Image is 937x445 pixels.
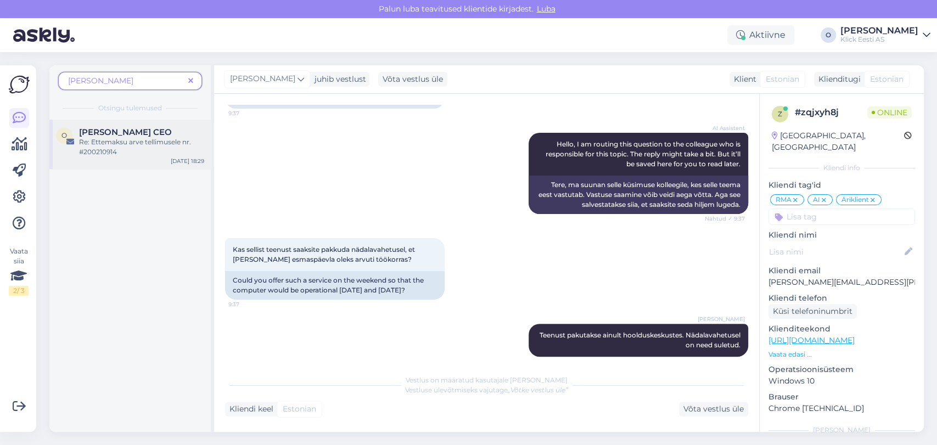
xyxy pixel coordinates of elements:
div: juhib vestlust [310,74,366,85]
span: RMA [776,196,792,203]
span: [PERSON_NAME] [230,73,295,85]
p: Vaata edasi ... [768,350,915,359]
span: Vestlus on määratud kasutajale [PERSON_NAME] [406,376,568,384]
div: Tere, ma suunan selle küsimuse kolleegile, kes selle teema eest vastutab. Vastuse saamine võib ve... [529,176,748,214]
span: Teenust pakutakse ainult hoolduskeskustes. Nädalavahetusel on need suletud. [540,331,742,349]
span: Estonian [870,74,904,85]
span: [PERSON_NAME] [68,76,133,86]
div: [DATE] 18:29 [171,157,204,165]
div: [PERSON_NAME] [768,425,915,435]
span: Äriklient [841,196,869,203]
span: Vestluse ülevõtmiseks vajutage [405,386,568,394]
div: Kliendi keel [225,403,273,415]
div: [GEOGRAPHIC_DATA], [GEOGRAPHIC_DATA] [772,130,904,153]
div: O [821,27,836,43]
input: Lisa nimi [769,246,902,258]
p: Operatsioonisüsteem [768,364,915,375]
span: AI Assistent [704,124,745,132]
span: 9:37 [228,300,270,308]
a: [URL][DOMAIN_NAME] [768,335,855,345]
span: Luba [534,4,559,14]
p: Kliendi telefon [768,292,915,304]
input: Lisa tag [768,209,915,225]
p: Chrome [TECHNICAL_ID] [768,403,915,414]
div: Aktiivne [727,25,794,45]
p: Kliendi tag'id [768,179,915,191]
p: [PERSON_NAME][EMAIL_ADDRESS][PERSON_NAME][DOMAIN_NAME] [768,277,915,288]
span: Online [867,106,912,119]
a: [PERSON_NAME]Klick Eesti AS [840,26,930,44]
div: Klienditugi [814,74,861,85]
p: Windows 10 [768,375,915,387]
div: Klick Eesti AS [840,35,918,44]
img: Askly Logo [9,74,30,95]
span: z [778,110,782,118]
i: „Võtke vestlus üle” [508,386,568,394]
span: Estonian [283,403,316,415]
div: # zqjxyh8j [795,106,867,119]
div: Küsi telefoninumbrit [768,304,857,319]
div: Võta vestlus üle [378,72,447,87]
div: Could you offer such a service on the weekend so that the computer would be operational [DATE] an... [225,271,445,300]
p: Kliendi email [768,265,915,277]
span: Kas sellist teenust saaksite pakkuda nädalavahetusel, et [PERSON_NAME] esmaspäevla oleks arvuti t... [233,245,417,263]
div: Kliendi info [768,163,915,173]
span: 9:37 [228,109,270,117]
span: Olga Ignatieva CEO [79,127,172,137]
p: Klienditeekond [768,323,915,335]
div: 2 / 3 [9,286,29,296]
span: Estonian [766,74,799,85]
span: Otsingu tulemused [98,103,162,113]
div: Re: Ettemaksu arve tellimusele nr. #200210914 [79,137,204,157]
span: Nähtud ✓ 9:37 [704,215,745,223]
div: Vaata siia [9,246,29,296]
p: Kliendi nimi [768,229,915,241]
div: Klient [730,74,756,85]
span: [PERSON_NAME] [698,315,745,323]
div: [PERSON_NAME] [840,26,918,35]
div: Võta vestlus üle [679,402,748,416]
span: O [61,131,67,139]
span: 9:38 [704,357,745,365]
p: Brauser [768,391,915,403]
span: AI [813,196,820,203]
span: Hello, I am routing this question to the colleague who is responsible for this topic. The reply m... [546,140,742,168]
